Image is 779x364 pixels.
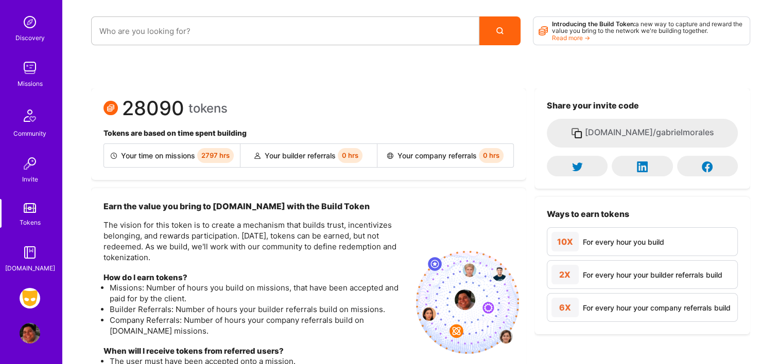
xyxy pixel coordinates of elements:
h4: How do I earn tokens? [103,273,408,282]
i: icon Facebook [702,161,713,172]
img: Community [18,103,42,128]
div: 6X [551,298,579,317]
img: tokens [24,203,36,213]
i: icon LinkedInDark [637,161,648,172]
div: For every hour your builder referrals build [583,269,722,280]
div: Community [13,128,46,139]
img: Builder icon [111,153,117,159]
img: invite [416,251,519,354]
span: 28090 [122,103,184,114]
div: For every hour your company referrals build [583,302,731,313]
i: icon Search [496,27,504,34]
div: Your company referrals [377,144,513,167]
img: teamwork [20,58,40,78]
div: Discovery [15,32,45,43]
img: Token icon [103,101,118,115]
span: tokens [188,103,228,114]
a: Grindr: Data + FE + CyberSecurity + QA [17,288,43,308]
button: [DOMAIN_NAME]/gabrielmorales [547,119,738,148]
span: 0 hrs [479,148,504,163]
div: Tokens [20,217,41,228]
i: icon Copy [570,127,583,139]
h4: When will I receive tokens from referred users? [103,347,408,356]
div: Invite [22,174,38,185]
i: icon Points [539,21,548,41]
img: profile [455,289,475,310]
div: [DOMAIN_NAME] [5,263,55,274]
span: 2797 hrs [197,148,234,163]
a: User Avatar [17,323,43,343]
span: a new way to capture and reward the value you bring to the network we're building together. [552,20,742,34]
h3: Earn the value you bring to [DOMAIN_NAME] with the Build Token [103,201,408,212]
h3: Share your invite code [547,101,738,111]
img: Invite [20,153,40,174]
p: The vision for this token is to create a mechanism that builds trust, incentivizes belonging, and... [103,220,408,263]
img: guide book [20,242,40,263]
div: For every hour you build [583,236,664,247]
img: Builder referral icon [254,153,261,159]
img: discovery [20,12,40,32]
li: Company Referrals: Number of hours your company referrals build on [DOMAIN_NAME] missions. [110,315,408,336]
h4: Tokens are based on time spent building [103,129,514,138]
li: Builder Referrals: Number of hours your builder referrals build on missions. [110,304,408,315]
div: 2X [551,265,579,284]
strong: Introducing the Build Token: [552,20,635,28]
div: Missions [18,78,43,89]
img: Grindr: Data + FE + CyberSecurity + QA [20,288,40,308]
i: icon Twitter [572,161,583,172]
h3: Ways to earn tokens [547,209,738,219]
input: Who are you looking for? [99,18,471,44]
div: 10X [551,232,579,251]
img: Company referral icon [387,153,393,159]
a: Read more → [552,34,590,42]
img: User Avatar [20,323,40,343]
div: Your time on missions [104,144,240,167]
li: Missions: Number of hours you build on missions, that have been accepted and paid for by the client. [110,282,408,304]
span: 0 hrs [338,148,362,163]
div: Your builder referrals [240,144,377,167]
